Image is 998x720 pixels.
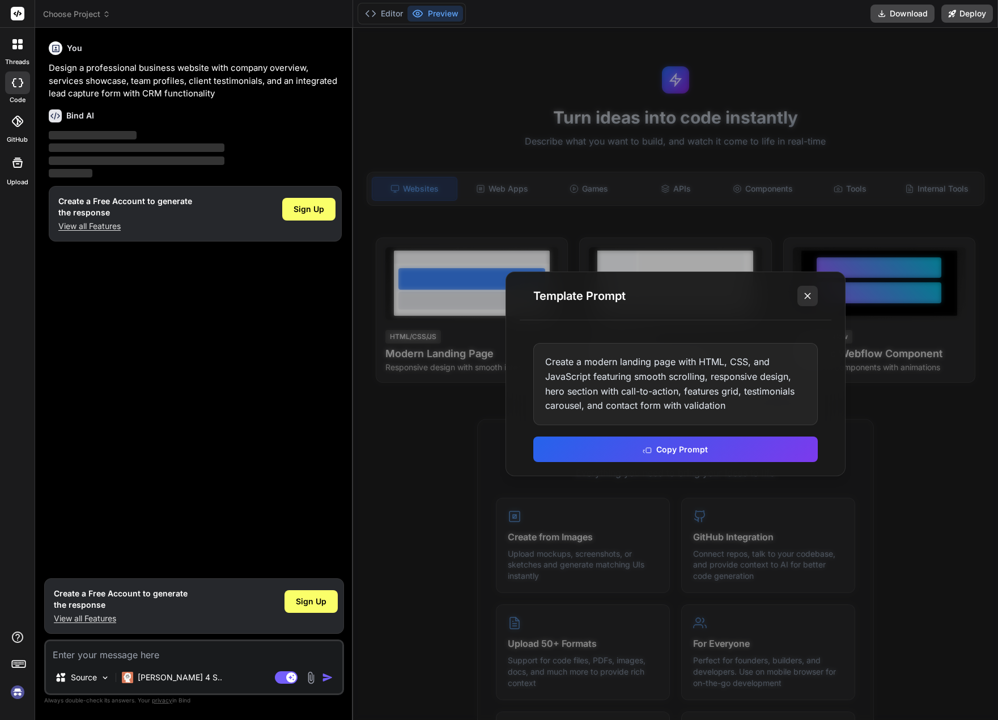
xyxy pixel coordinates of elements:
[66,110,94,121] h6: Bind AI
[304,671,317,684] img: attachment
[138,672,222,683] p: [PERSON_NAME] 4 S..
[54,588,188,611] h1: Create a Free Account to generate the response
[360,6,407,22] button: Editor
[533,437,818,462] button: Copy Prompt
[49,62,342,100] p: Design a professional business website with company overview, services showcase, team profiles, c...
[122,672,133,683] img: Claude 4 Sonnet
[49,156,224,165] span: ‌
[533,343,818,425] div: Create a modern landing page with HTML, CSS, and JavaScript featuring smooth scrolling, responsiv...
[58,221,192,232] p: View all Features
[54,613,188,624] p: View all Features
[49,169,92,177] span: ‌
[5,57,29,67] label: threads
[152,697,172,704] span: privacy
[43,9,111,20] span: Choose Project
[100,673,110,683] img: Pick Models
[67,43,82,54] h6: You
[322,672,333,683] img: icon
[407,6,463,22] button: Preview
[71,672,97,683] p: Source
[10,95,26,105] label: code
[49,143,224,152] span: ‌
[58,196,192,218] h1: Create a Free Account to generate the response
[49,131,137,139] span: ‌
[941,5,993,23] button: Deploy
[8,683,27,702] img: signin
[7,177,28,187] label: Upload
[296,596,326,607] span: Sign Up
[294,204,324,215] span: Sign Up
[533,288,626,304] h3: Template Prompt
[870,5,935,23] button: Download
[44,695,344,706] p: Always double-check its answers. Your in Bind
[7,135,28,145] label: GitHub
